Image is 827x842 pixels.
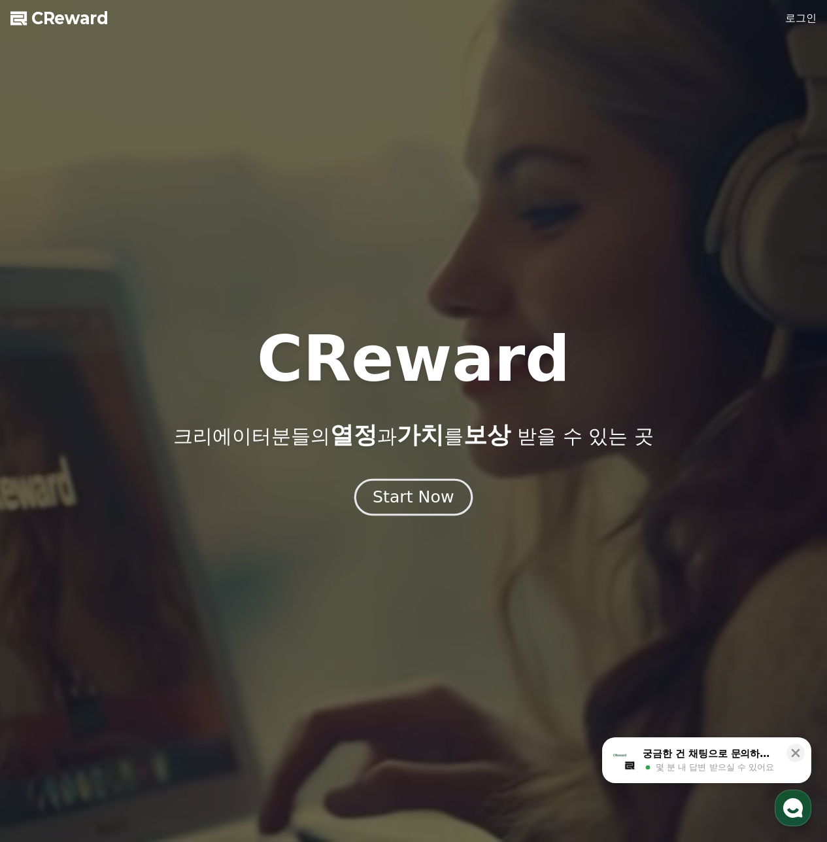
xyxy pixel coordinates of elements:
span: CReward [31,8,109,29]
h1: CReward [257,328,570,391]
span: 열정 [330,421,377,448]
span: 보상 [464,421,511,448]
span: 설정 [202,434,218,445]
span: 홈 [41,434,49,445]
p: 크리에이터분들의 과 를 받을 수 있는 곳 [173,422,653,448]
span: 가치 [397,421,444,448]
span: 대화 [120,435,135,446]
div: Start Now [373,486,454,508]
a: 홈 [4,415,86,447]
button: Start Now [354,478,473,516]
a: 설정 [169,415,251,447]
a: CReward [10,8,109,29]
a: 대화 [86,415,169,447]
a: Start Now [357,493,470,505]
a: 로그인 [785,10,817,26]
